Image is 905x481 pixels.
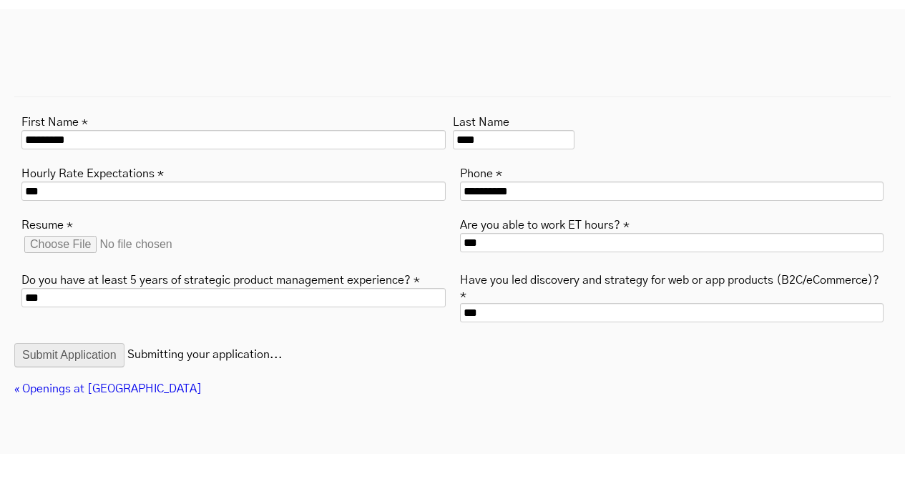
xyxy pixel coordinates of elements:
label: Phone * [460,163,502,182]
label: Are you able to work ET hours? * [460,214,630,233]
button: Submit Application [14,343,124,367]
a: « Openings at [GEOGRAPHIC_DATA] [14,383,202,395]
label: Do you have at least 5 years of strategic product management experience? * [21,269,420,288]
label: Have you led discovery and strategy for web or app products (B2C/eCommerce)? * [460,269,884,303]
label: Hourly Rate Expectations * [21,163,164,182]
label: First Name * [21,111,88,130]
span: Submitting your application... [127,349,283,360]
label: Last Name [453,111,509,130]
label: Resume * [21,214,73,233]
